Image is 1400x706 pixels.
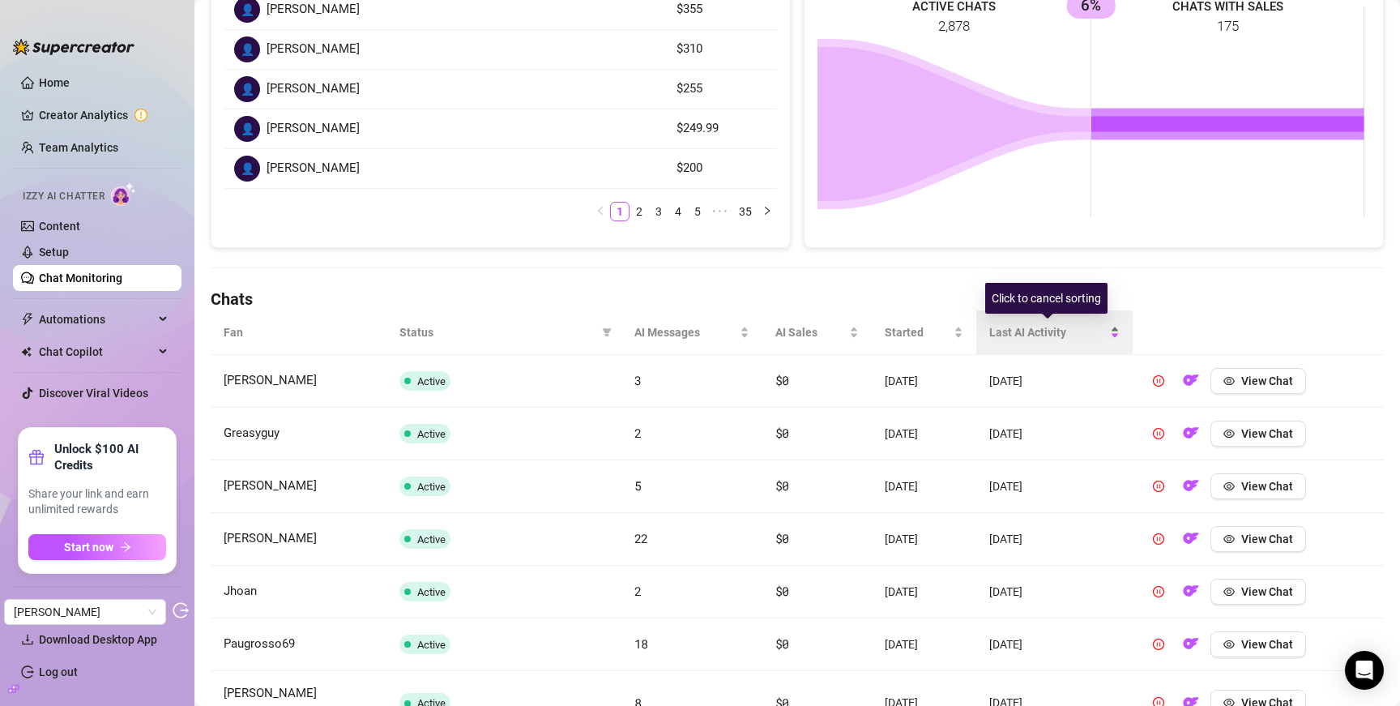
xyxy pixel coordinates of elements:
[621,310,762,355] th: AI Messages
[1153,375,1164,387] span: pause-circle
[591,202,610,221] li: Previous Page
[1345,651,1384,690] div: Open Intercom Messenger
[39,387,148,400] a: Discover Viral Videos
[1183,372,1199,388] img: OF
[64,541,113,554] span: Start now
[634,583,642,599] span: 2
[610,202,630,221] li: 1
[267,119,360,139] span: [PERSON_NAME]
[630,202,649,221] li: 2
[976,355,1133,408] td: [DATE]
[1183,425,1199,441] img: OF
[872,355,976,408] td: [DATE]
[595,206,605,216] span: left
[1178,421,1204,447] button: OF
[234,36,260,62] div: 👤
[224,373,317,387] span: [PERSON_NAME]
[267,79,360,99] span: [PERSON_NAME]
[872,460,976,513] td: [DATE]
[668,202,688,221] li: 4
[39,246,69,259] a: Setup
[985,283,1108,314] div: Click to cancel sorting
[976,408,1133,460] td: [DATE]
[224,584,257,598] span: Jhoan
[762,310,872,355] th: AI Sales
[399,323,595,341] span: Status
[1183,477,1199,494] img: OF
[976,460,1133,513] td: [DATE]
[1183,635,1199,652] img: OF
[872,566,976,618] td: [DATE]
[1223,375,1235,387] span: eye
[1178,641,1204,654] a: OF
[1223,533,1235,545] span: eye
[1223,481,1235,492] span: eye
[1178,631,1204,657] button: OF
[1210,526,1306,552] button: View Chat
[224,636,295,651] span: Paugrosso69
[872,408,976,460] td: [DATE]
[872,618,976,671] td: [DATE]
[211,288,1384,310] h4: Chats
[28,534,166,560] button: Start nowarrow-right
[976,566,1133,618] td: [DATE]
[1241,533,1293,546] span: View Chat
[599,320,615,344] span: filter
[234,116,260,142] div: 👤
[1153,481,1164,492] span: pause-circle
[417,428,446,440] span: Active
[417,481,446,493] span: Active
[21,633,34,646] span: download
[1183,583,1199,599] img: OF
[775,530,789,546] span: $0
[689,203,706,220] a: 5
[976,513,1133,566] td: [DATE]
[707,202,733,221] span: •••
[1178,378,1204,391] a: OF
[989,323,1107,341] span: Last AI Activity
[1241,585,1293,598] span: View Chat
[634,425,642,441] span: 2
[1241,638,1293,651] span: View Chat
[976,618,1133,671] td: [DATE]
[39,141,118,154] a: Team Analytics
[1241,480,1293,493] span: View Chat
[23,189,105,204] span: Izzy AI Chatter
[1210,579,1306,605] button: View Chat
[733,202,758,221] li: 35
[1183,530,1199,546] img: OF
[111,182,136,206] img: AI Chatter
[173,602,189,618] span: logout
[634,635,648,652] span: 18
[775,372,789,388] span: $0
[417,586,446,598] span: Active
[775,583,789,599] span: $0
[39,665,78,678] a: Log out
[634,530,648,546] span: 22
[1178,536,1204,549] a: OF
[234,76,260,102] div: 👤
[872,310,976,355] th: Started
[39,339,154,365] span: Chat Copilot
[688,202,707,221] li: 5
[1210,421,1306,447] button: View Chat
[1178,473,1204,499] button: OF
[1178,526,1204,552] button: OF
[267,40,360,59] span: [PERSON_NAME]
[224,531,317,546] span: [PERSON_NAME]
[1178,579,1204,605] button: OF
[39,306,154,332] span: Automations
[611,203,629,220] a: 1
[1178,483,1204,496] a: OF
[1178,368,1204,394] button: OF
[591,202,610,221] button: left
[775,635,789,652] span: $0
[872,513,976,566] td: [DATE]
[21,346,32,357] img: Chat Copilot
[39,76,70,89] a: Home
[120,541,131,553] span: arrow-right
[224,426,280,440] span: Greasyguy
[417,533,446,546] span: Active
[28,486,166,518] span: Share your link and earn unlimited rewards
[1153,428,1164,439] span: pause-circle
